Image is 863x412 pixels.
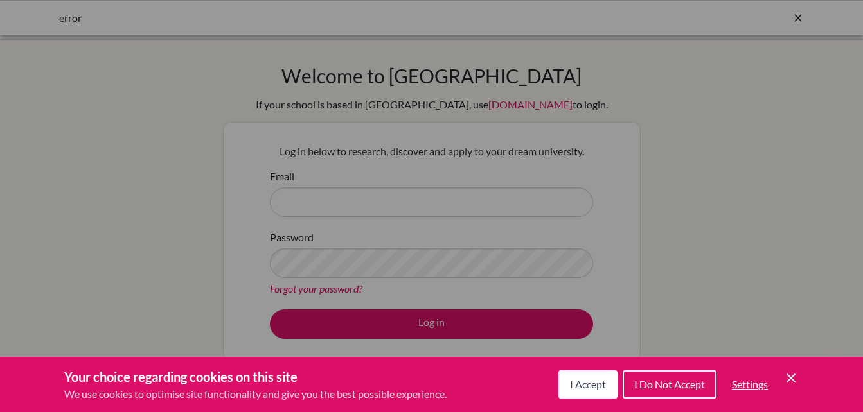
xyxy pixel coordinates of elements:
[64,367,447,386] h3: Your choice regarding cookies on this site
[558,370,618,399] button: I Accept
[623,370,716,399] button: I Do Not Accept
[570,378,606,390] span: I Accept
[634,378,705,390] span: I Do Not Accept
[722,372,778,397] button: Settings
[783,370,799,386] button: Save and close
[64,386,447,402] p: We use cookies to optimise site functionality and give you the best possible experience.
[732,378,768,390] span: Settings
